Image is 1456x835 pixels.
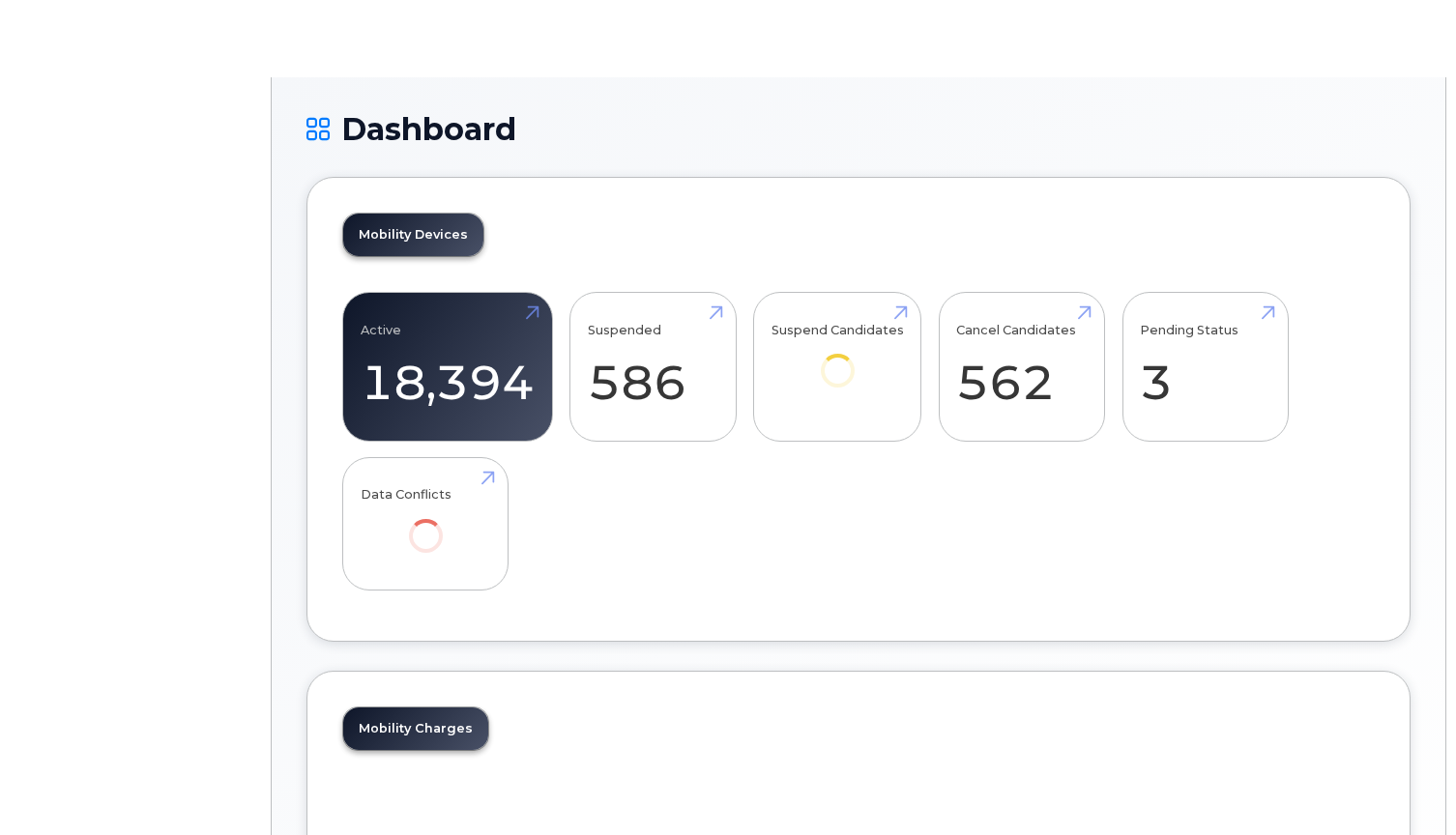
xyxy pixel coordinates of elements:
h1: Dashboard [306,112,1411,146]
a: Suspend Candidates [772,303,904,415]
a: Active 18,394 [361,303,535,431]
a: Data Conflicts [361,468,491,579]
a: Cancel Candidates 562 [956,303,1087,431]
a: Mobility Charges [343,707,488,750]
a: Suspended 586 [588,303,718,431]
a: Mobility Devices [343,214,483,256]
a: Pending Status 3 [1140,303,1270,431]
